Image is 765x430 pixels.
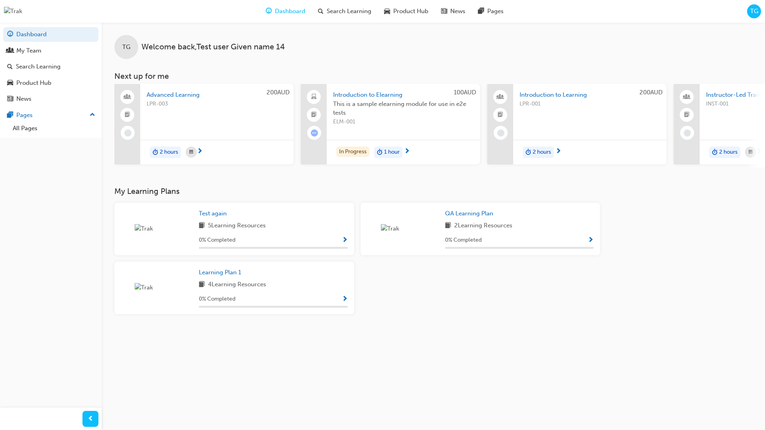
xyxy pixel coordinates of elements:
[487,7,504,16] span: Pages
[199,280,205,290] span: book-icon
[4,7,22,16] img: Trak
[208,280,266,290] span: 4 Learning Resources
[450,7,465,16] span: News
[7,31,13,38] span: guage-icon
[336,147,369,157] div: In Progress
[135,283,178,292] img: Trak
[333,100,474,117] span: This is a sample elearning module for use in e2e tests
[267,89,290,96] span: 200AUD
[16,62,61,71] div: Search Learning
[384,148,400,157] span: 1 hour
[747,4,761,18] button: TG
[526,147,531,158] span: duration-icon
[498,110,503,120] span: booktick-icon
[147,90,287,100] span: Advanced Learning
[555,148,561,155] span: next-icon
[684,110,690,120] span: booktick-icon
[312,3,378,20] a: search-iconSearch Learning
[199,236,235,245] span: 0 % Completed
[378,3,435,20] a: car-iconProduct Hub
[342,237,348,244] span: Show Progress
[114,84,294,164] a: 200AUDAdvanced LearningLPR-003duration-icon2 hours
[3,108,98,123] button: Pages
[3,43,98,58] a: My Team
[311,129,318,137] span: learningRecordVerb_ATTEMPT-icon
[381,224,425,233] img: Trak
[125,110,130,120] span: booktick-icon
[497,129,504,137] span: learningRecordVerb_NONE-icon
[3,59,98,74] a: Search Learning
[199,221,205,231] span: book-icon
[88,414,94,424] span: prev-icon
[16,111,33,120] div: Pages
[445,221,451,231] span: book-icon
[333,117,474,127] span: ELM-001
[639,89,663,96] span: 200AUD
[7,80,13,87] span: car-icon
[125,92,130,102] span: people-icon
[122,43,130,52] span: TG
[712,147,718,158] span: duration-icon
[684,92,690,102] span: people-icon
[7,47,13,55] span: people-icon
[384,6,390,16] span: car-icon
[275,7,305,16] span: Dashboard
[16,94,31,104] div: News
[10,122,98,135] a: All Pages
[114,187,600,196] h3: My Learning Plans
[7,112,13,119] span: pages-icon
[472,3,510,20] a: pages-iconPages
[520,90,660,100] span: Introduction to Learning
[445,210,493,217] span: QA Learning Plan
[393,7,428,16] span: Product Hub
[16,46,41,55] div: My Team
[189,147,193,157] span: calendar-icon
[3,92,98,106] a: News
[199,209,230,218] a: Test again
[404,148,410,155] span: next-icon
[719,148,738,157] span: 2 hours
[199,210,227,217] span: Test again
[147,100,287,109] span: LPR-003
[197,148,203,155] span: next-icon
[441,6,447,16] span: news-icon
[684,129,691,137] span: learningRecordVerb_NONE-icon
[445,209,496,218] a: QA Learning Plan
[199,295,235,304] span: 0 % Completed
[327,7,371,16] span: Search Learning
[160,148,178,157] span: 2 hours
[199,268,244,277] a: Learning Plan 1
[3,27,98,42] a: Dashboard
[749,147,753,157] span: calendar-icon
[377,147,382,158] span: duration-icon
[16,78,51,88] div: Product Hub
[478,6,484,16] span: pages-icon
[498,92,503,102] span: people-icon
[7,96,13,103] span: news-icon
[435,3,472,20] a: news-iconNews
[533,148,551,157] span: 2 hours
[454,89,476,96] span: 100AUD
[199,269,241,276] span: Learning Plan 1
[342,294,348,304] button: Show Progress
[318,6,324,16] span: search-icon
[135,224,178,233] img: Trak
[153,147,158,158] span: duration-icon
[7,63,13,70] span: search-icon
[454,221,512,231] span: 2 Learning Resources
[342,235,348,245] button: Show Progress
[266,6,272,16] span: guage-icon
[259,3,312,20] a: guage-iconDashboard
[342,296,348,303] span: Show Progress
[208,221,266,231] span: 5 Learning Resources
[90,110,95,120] span: up-icon
[311,110,317,120] span: booktick-icon
[3,25,98,108] button: DashboardMy TeamSearch LearningProduct HubNews
[520,100,660,109] span: LPR-001
[588,237,594,244] span: Show Progress
[3,76,98,90] a: Product Hub
[311,92,317,102] span: laptop-icon
[750,7,758,16] span: TG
